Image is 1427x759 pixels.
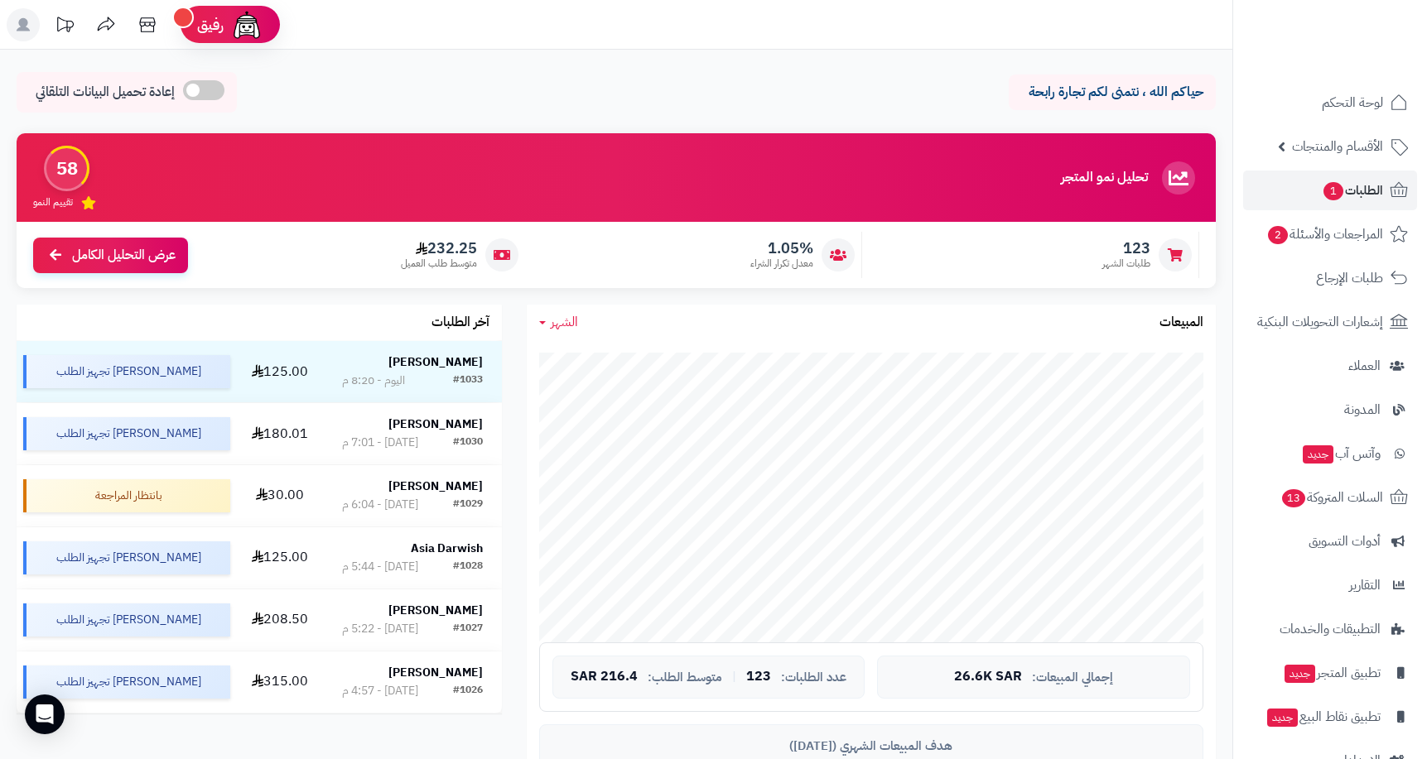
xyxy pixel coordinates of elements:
[1243,653,1417,693] a: تطبيق المتجرجديد
[401,257,477,271] span: متوسط طلب العميل
[342,559,418,575] div: [DATE] - 5:44 م
[453,435,483,451] div: #1030
[342,435,418,451] div: [DATE] - 7:01 م
[1348,354,1381,377] span: العملاء
[1323,182,1343,200] span: 1
[388,353,483,371] strong: [PERSON_NAME]
[23,417,230,450] div: [PERSON_NAME] تجهيز الطلب
[453,497,483,513] div: #1029
[23,665,230,699] div: [PERSON_NAME] تجهيز الطلب
[237,403,323,464] td: 180.01
[1021,83,1203,102] p: حياكم الله ، نتمنى لكم تجارة رابحة
[388,602,483,619] strong: [PERSON_NAME]
[453,683,483,699] div: #1026
[230,8,263,41] img: ai-face.png
[453,372,483,389] div: #1033
[388,664,483,681] strong: [PERSON_NAME]
[44,8,85,46] a: تحديثات المنصة
[1061,171,1148,185] h3: تحليل نمو المتجر
[648,670,722,685] span: متوسط الطلب:
[750,239,813,257] span: 1.05%
[571,670,638,685] span: 216.4 SAR
[342,683,418,699] div: [DATE] - 4:57 م
[25,694,65,734] div: Open Intercom Messenger
[1243,478,1417,517] a: السلات المتروكة13
[732,670,736,683] span: |
[36,83,175,102] span: إعادة تحميل البيانات التلقائي
[1282,489,1305,507] span: 13
[431,315,489,330] h3: آخر الطلبات
[1243,434,1417,473] a: وآتس آبجديد
[1243,565,1417,605] a: التقارير
[342,497,418,513] div: [DATE] - 6:04 م
[237,341,323,402] td: 125.00
[342,621,418,637] div: [DATE] - 5:22 م
[1266,223,1383,246] span: المراجعات والأسئلة
[388,416,483,433] strong: [PERSON_NAME]
[954,670,1022,685] span: 26.6K SAR
[1292,135,1383,158] span: الأقسام والمنتجات
[1243,346,1417,386] a: العملاء
[453,559,483,575] div: #1028
[1243,214,1417,254] a: المراجعات والأسئلة2
[1322,179,1383,202] span: الطلبات
[1032,670,1113,685] span: إجمالي المبيعات:
[453,621,483,637] div: #1027
[1322,91,1383,114] span: لوحة التحكم
[197,15,224,35] span: رفيق
[1314,41,1411,76] img: logo-2.png
[1280,486,1383,509] span: السلات المتروكة
[1267,709,1298,727] span: جديد
[1280,617,1381,641] span: التطبيقات والخدمات
[23,355,230,388] div: [PERSON_NAME] تجهيز الطلب
[1268,226,1288,244] span: 2
[33,238,188,273] a: عرض التحليل الكامل
[342,372,405,389] div: اليوم - 8:20 م
[1102,239,1150,257] span: 123
[1309,530,1381,553] span: أدوات التسويق
[23,541,230,574] div: [PERSON_NAME] تجهيز الطلب
[750,257,813,271] span: معدل تكرار الشراء
[1349,574,1381,597] span: التقارير
[1344,398,1381,421] span: المدونة
[1243,521,1417,561] a: أدوات التسويق
[23,479,230,512] div: بانتظار المراجعة
[1102,257,1150,271] span: طلبات الشهر
[551,312,578,332] span: الشهر
[781,670,846,685] span: عدد الطلبات:
[1243,390,1417,430] a: المدونة
[33,195,73,209] span: تقييم النمو
[237,589,323,651] td: 208.50
[411,540,483,557] strong: Asia Darwish
[1243,258,1417,298] a: طلبات الإرجاع
[1243,697,1417,737] a: تطبيق نقاط البيعجديد
[1243,609,1417,649] a: التطبيقات والخدمات
[1243,171,1417,210] a: الطلبات1
[237,465,323,526] td: 30.00
[72,246,176,265] span: عرض التحليل الكامل
[237,651,323,713] td: 315.00
[1265,705,1381,728] span: تطبيق نقاط البيع
[1285,665,1315,683] span: جديد
[401,239,477,257] span: 232.25
[1243,83,1417,122] a: لوحة التحكم
[539,313,578,332] a: الشهر
[1243,302,1417,342] a: إشعارات التحويلات البنكية
[1303,445,1333,464] span: جديد
[746,670,771,685] span: 123
[237,527,323,588] td: 125.00
[1159,315,1203,330] h3: المبيعات
[23,603,230,637] div: [PERSON_NAME] تجهيز الطلب
[1301,442,1381,465] span: وآتس آب
[552,737,1190,755] div: هدف المبيعات الشهري ([DATE])
[388,478,483,495] strong: [PERSON_NAME]
[1316,267,1383,290] span: طلبات الإرجاع
[1257,310,1383,334] span: إشعارات التحويلات البنكية
[1283,661,1381,685] span: تطبيق المتجر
